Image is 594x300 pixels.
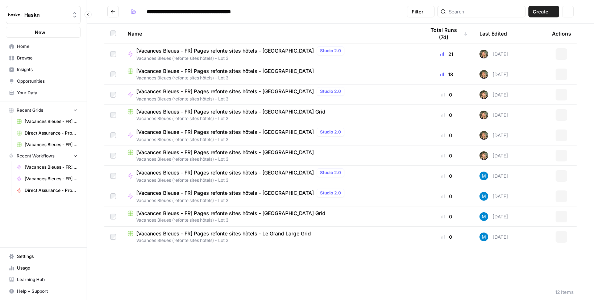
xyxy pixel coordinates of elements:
img: ziyu4k121h9vid6fczkx3ylgkuqx [479,90,488,99]
a: [Vacances Bleues - FR] Pages refonte sites hôtels - [GEOGRAPHIC_DATA] [13,161,81,173]
a: Browse [6,52,81,64]
span: [Vacances Bleues - FR] Pages refonte sites hôtels - [GEOGRAPHIC_DATA] [25,164,78,170]
span: Vacances Bleues (refonte sites hôtels) - Lot 3 [136,136,347,143]
a: [Vacances Bleues - FR] Pages refonte sites hôtels - [GEOGRAPHIC_DATA] GridVacances Bleues (refont... [128,210,414,223]
span: Learning Hub [17,276,78,283]
div: 0 [425,152,468,159]
span: [Vacances Bleues - FR] Pages refonte sites hôtels - [GEOGRAPHIC_DATA] [25,176,78,182]
img: xlx1vc11lo246mpl6i14p9z1ximr [479,192,488,201]
img: ziyu4k121h9vid6fczkx3ylgkuqx [479,131,488,140]
span: [Vacances Bleues - FR] Pages refonte sites hôtels - [GEOGRAPHIC_DATA] [136,169,314,176]
img: xlx1vc11lo246mpl6i14p9z1ximr [479,212,488,221]
span: Vacances Bleues (refonte sites hôtels) - Lot 3 [136,177,347,184]
div: 12 Items [555,288,574,296]
div: [DATE] [479,111,508,119]
div: [DATE] [479,50,508,58]
span: Studio 2.0 [320,190,341,196]
a: [Vacances Bleues - FR] Pages refonte sites hôtels - [GEOGRAPHIC_DATA] [13,173,81,185]
button: Workspace: Haskn [6,6,81,24]
span: Opportunities [17,78,78,85]
a: [Vacances Bleues - FR] Pages refonte sites hôtels - [GEOGRAPHIC_DATA]Studio 2.0Vacances Bleues (r... [128,189,414,204]
span: Usage [17,265,78,271]
span: Settings [17,253,78,260]
span: Your Data [17,90,78,96]
div: 18 [425,71,468,78]
button: Create [528,6,559,17]
a: Learning Hub [6,274,81,285]
button: Help + Support [6,285,81,297]
div: 0 [425,91,468,98]
span: [Vacances Bleues - FR] Pages refonte sites hôtels - [GEOGRAPHIC_DATA] [136,149,314,156]
span: Create [533,8,548,15]
div: 0 [425,132,468,139]
span: [Vacances Bleues - FR] Pages refonte sites hôtels - [GEOGRAPHIC_DATA] [136,189,314,197]
a: Insights [6,64,81,75]
a: [Vacances Bleues - FR] Pages refonte sites hôtels - [GEOGRAPHIC_DATA] GridVacances Bleues (refont... [128,108,414,122]
span: Vacances Bleues (refonte sites hôtels) - Lot 3 [128,115,414,122]
a: [Vacances Bleues - FR] Pages refonte sites hôtels - [GEOGRAPHIC_DATA]Studio 2.0Vacances Bleues (r... [128,128,414,143]
div: [DATE] [479,70,508,79]
a: Direct Assurance - Prod édito [13,185,81,196]
span: [Vacances Bleues - FR] Pages refonte sites hôtels - [GEOGRAPHIC_DATA] [136,88,314,95]
img: ziyu4k121h9vid6fczkx3ylgkuqx [479,50,488,58]
a: Opportunities [6,75,81,87]
button: New [6,27,81,38]
a: [Vacances Bleues - FR] Pages refonte sites hôtels - [GEOGRAPHIC_DATA]Vacances Bleues (refonte sit... [128,149,414,163]
span: Vacances Bleues (refonte sites hôtels) - Lot 3 [136,55,347,62]
a: [Vacances Bleues - FR] Pages refonte sites hôtels - Le Grand Large GridVacances Bleues (refonte s... [128,230,414,244]
span: New [35,29,45,36]
span: Filter [412,8,423,15]
span: Recent Grids [17,107,43,114]
a: [Vacances Bleues - FR] Pages refonte sites hôtels - [GEOGRAPHIC_DATA] Grid [13,139,81,151]
span: Vacances Bleues (refonte sites hôtels) - Lot 3 [136,96,347,102]
span: Vacances Bleues (refonte sites hôtels) - Lot 3 [128,75,414,81]
a: [Vacances Bleues - FR] Pages refonte sites hôtels - [GEOGRAPHIC_DATA]Studio 2.0Vacances Bleues (r... [128,168,414,184]
span: [Vacances Bleues - FR] Pages refonte sites hôtels - [GEOGRAPHIC_DATA] [136,47,314,54]
img: Haskn Logo [8,8,21,21]
button: Recent Grids [6,105,81,116]
a: Usage [6,262,81,274]
a: Your Data [6,87,81,99]
img: ziyu4k121h9vid6fczkx3ylgkuqx [479,151,488,160]
span: Home [17,43,78,50]
span: Vacances Bleues (refonte sites hôtels) - Lot 3 [136,197,347,204]
span: Studio 2.0 [320,129,341,135]
a: [Vacances Bleues - FR] Pages refonte sites hôtels - [GEOGRAPHIC_DATA]Vacances Bleues (refonte sit... [128,67,414,81]
div: 0 [425,233,468,241]
div: 21 [425,50,468,58]
div: 0 [425,172,468,180]
div: [DATE] [479,192,508,201]
span: Direct Assurance - Prod [PERSON_NAME] (1) [25,130,78,136]
div: 0 [425,213,468,220]
a: [Vacances Bleues - FR] Pages refonte sites hôtels - [GEOGRAPHIC_DATA]Studio 2.0Vacances Bleues (r... [128,87,414,102]
span: [Vacances Bleues - FR] Pages refonte sites hôtels - [GEOGRAPHIC_DATA] Grid [25,141,78,148]
span: Vacances Bleues (refonte sites hôtels) - Lot 3 [128,156,414,163]
span: [Vacances Bleues - FR] Pages refonte sites hôtels - [GEOGRAPHIC_DATA] [136,128,314,136]
div: [DATE] [479,90,508,99]
button: Filter [407,6,435,17]
span: Help + Support [17,288,78,295]
div: Last Edited [479,24,507,44]
span: Studio 2.0 [320,88,341,95]
span: [Vacances Bleues - FR] Pages refonte sites hôtels - [GEOGRAPHIC_DATA] Grid [136,108,325,115]
span: [Vacances Bleues - FR] Pages refonte sites hôtels - Le Grand Large Grid [136,230,311,237]
div: Actions [552,24,571,44]
span: Insights [17,66,78,73]
a: [Vacances Bleues - FR] Pages refonte sites hôtels - [GEOGRAPHIC_DATA] (Grid) [13,116,81,127]
span: Vacances Bleues (refonte sites hôtels) - Lot 3 [128,237,414,244]
img: ziyu4k121h9vid6fczkx3ylgkuqx [479,70,488,79]
div: 0 [425,193,468,200]
a: Home [6,41,81,52]
button: Recent Workflows [6,151,81,161]
input: Search [449,8,522,15]
div: [DATE] [479,151,508,160]
div: [DATE] [479,212,508,221]
span: Vacances Bleues (refonte sites hôtels) - Lot 3 [128,217,414,223]
div: [DATE] [479,233,508,241]
div: Name [128,24,414,44]
img: xlx1vc11lo246mpl6i14p9z1ximr [479,172,488,180]
span: Haskn [24,11,68,19]
span: [Vacances Bleues - FR] Pages refonte sites hôtels - [GEOGRAPHIC_DATA] [136,67,314,75]
span: Direct Assurance - Prod édito [25,187,78,194]
span: [Vacances Bleues - FR] Pages refonte sites hôtels - [GEOGRAPHIC_DATA] Grid [136,210,325,217]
